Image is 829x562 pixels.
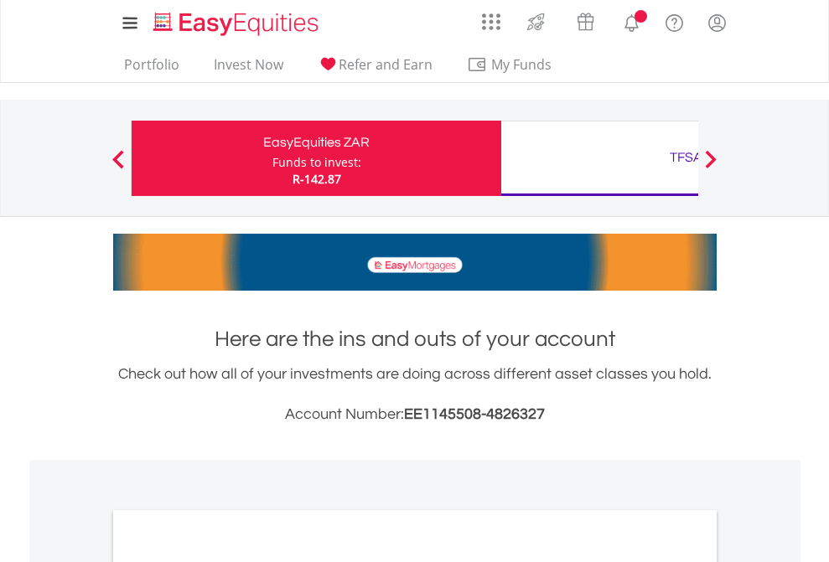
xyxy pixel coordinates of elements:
[653,4,696,38] a: FAQ's and Support
[694,158,728,175] button: Next
[311,56,439,82] a: Refer and Earn
[482,13,500,31] img: grid-menu-icon.svg
[117,56,186,82] a: Portfolio
[610,4,653,38] a: Notifications
[467,54,577,75] span: My Funds
[113,403,717,426] h3: Account Number:
[113,324,717,354] h1: Here are the ins and outs of your account
[293,171,341,187] span: R-142.87
[101,158,135,175] button: Previous
[339,55,433,74] span: Refer and Earn
[522,8,550,35] img: thrive-v2.svg
[404,406,545,422] span: EE1145508-4826327
[207,56,290,82] a: Invest Now
[147,4,325,38] a: Home page
[696,4,738,41] a: My Profile
[272,154,361,171] div: Funds to invest:
[113,234,717,291] img: EasyMortage Promotion Banner
[471,4,511,31] a: AppsGrid
[150,10,325,38] img: EasyEquities_Logo.png
[113,363,717,426] div: Check out how all of your investments are doing across different asset classes you hold.
[572,8,599,35] img: vouchers-v2.svg
[561,4,610,35] a: Vouchers
[142,131,491,154] div: EasyEquities ZAR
